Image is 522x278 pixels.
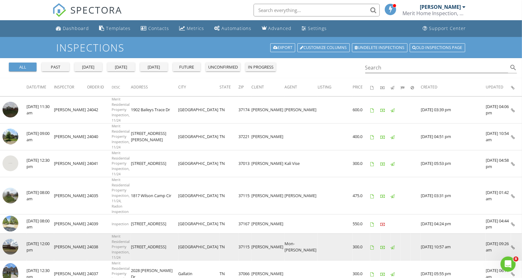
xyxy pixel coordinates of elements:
th: Desc: Not sorted. [112,78,131,96]
th: Created: Not sorted. [421,78,486,96]
th: Paid: Not sorted. [380,78,390,96]
a: Contacts [138,23,172,34]
td: Kali Vise [284,150,318,177]
td: 1902 Baileys Trace Dr [131,96,178,123]
th: Price: Not sorted. [353,78,370,96]
div: [DATE] [110,64,132,70]
td: [STREET_ADDRESS] [131,150,178,177]
th: Zip: Not sorted. [238,78,251,96]
span: Merit Residential Property Inspection, 11/24 [112,97,130,123]
span: Zip [238,84,244,90]
td: [DATE] 03:39 pm [421,96,486,123]
td: TN [220,215,238,234]
td: [DATE] 04:58 pm [486,150,511,177]
div: past [44,64,67,70]
button: past [42,63,69,71]
td: TN [220,177,238,215]
td: Mon-[PERSON_NAME] [284,233,318,260]
th: Order ID: Not sorted. [87,78,112,96]
td: [STREET_ADDRESS] [131,215,178,234]
td: [STREET_ADDRESS][PERSON_NAME] [131,123,178,150]
img: streetview [3,129,18,144]
td: 37174 [238,96,251,123]
td: [PERSON_NAME] [284,96,318,123]
span: Merit Residential Property Inspection, 11/24, Radon Inspection [112,177,130,214]
button: all [9,63,37,71]
td: 24042 [87,96,112,123]
span: Created [421,84,437,90]
td: [PERSON_NAME] [54,96,87,123]
span: Listing [318,84,331,90]
div: Merit Home Inspection, LLC [403,10,466,16]
div: Support Center [429,25,466,31]
td: 37013 [238,150,251,177]
iframe: Intercom live chat [501,257,516,272]
td: 37221 [238,123,251,150]
td: 24035 [87,177,112,215]
span: Desc [112,85,120,89]
img: streetview [3,102,18,118]
td: [DATE] 04:51 pm [421,123,486,150]
td: TN [220,96,238,123]
span: Merit Residential Property Inspection, 11/24 [112,150,130,176]
div: Templates [106,25,131,31]
div: in progress [248,64,273,70]
button: unconfirmed [206,63,240,71]
img: streetview [3,216,18,232]
span: SPECTORA [71,3,122,16]
td: [PERSON_NAME] [251,215,284,234]
button: [DATE] [74,63,102,71]
td: TN [220,150,238,177]
a: Settings [299,23,330,34]
div: [DATE] [143,64,165,70]
span: State [220,84,231,90]
td: 24040 [87,123,112,150]
div: Dashboard [63,25,89,31]
a: Old inspections page [410,43,465,52]
td: [PERSON_NAME] [251,123,284,150]
td: [GEOGRAPHIC_DATA] [178,96,220,123]
span: Price [353,84,363,90]
td: [PERSON_NAME] [54,150,87,177]
button: future [173,63,201,71]
td: 600.0 [353,96,370,123]
span: Order ID [87,84,104,90]
td: [DATE] 01:42 am [486,177,511,215]
th: Inspection Details: Not sorted. [511,78,522,96]
a: Customize Columns [297,43,350,52]
div: all [11,64,34,70]
div: Settings [308,25,327,31]
td: 37167 [238,215,251,234]
input: Search everything... [254,4,380,16]
td: 24038 [87,233,112,260]
img: streetview [3,239,18,255]
td: 37115 [238,233,251,260]
td: [PERSON_NAME] [251,150,284,177]
td: 300.0 [353,150,370,177]
td: [DATE] 08:00 am [26,215,54,234]
h1: Inspections [56,42,466,53]
span: Address [131,84,148,90]
span: Client [251,84,264,90]
td: 24041 [87,150,112,177]
td: [GEOGRAPHIC_DATA] [178,215,220,234]
th: Published: Not sorted. [390,78,401,96]
span: 8 [513,257,519,262]
a: SPECTORA [52,9,122,22]
td: [DATE] 04:44 pm [486,215,511,234]
td: [DATE] 08:00 am [26,177,54,215]
div: Contacts [149,25,169,31]
th: Canceled: Not sorted. [411,78,421,96]
td: [PERSON_NAME] [54,215,87,234]
img: streetview [3,188,18,203]
a: Advanced [259,23,294,34]
td: [DATE] 03:31 pm [421,177,486,215]
img: The Best Home Inspection Software - Spectora [52,3,66,17]
td: [DATE] 12:00 pm [26,233,54,260]
a: Export [270,43,295,52]
a: Metrics [177,23,207,34]
th: Agreements signed: Not sorted. [370,78,380,96]
button: in progress [245,63,276,71]
td: [DATE] 04:24 pm [421,215,486,234]
th: Address: Not sorted. [131,78,178,96]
